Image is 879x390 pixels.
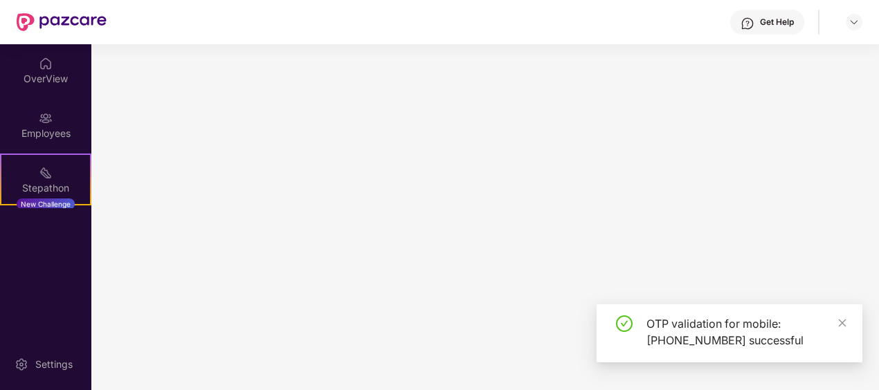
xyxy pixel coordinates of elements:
[1,181,90,195] div: Stepathon
[39,166,53,180] img: svg+xml;base64,PHN2ZyB4bWxucz0iaHR0cDovL3d3dy53My5vcmcvMjAwMC9zdmciIHdpZHRoPSIyMSIgaGVpZ2h0PSIyMC...
[760,17,794,28] div: Get Help
[17,13,107,31] img: New Pazcare Logo
[17,198,75,210] div: New Challenge
[616,315,633,332] span: check-circle
[39,57,53,71] img: svg+xml;base64,PHN2ZyBpZD0iSG9tZSIgeG1sbnM9Imh0dHA6Ly93d3cudzMub3JnLzIwMDAvc3ZnIiB3aWR0aD0iMjAiIG...
[31,357,77,371] div: Settings
[39,111,53,125] img: svg+xml;base64,PHN2ZyBpZD0iRW1wbG95ZWVzIiB4bWxucz0iaHR0cDovL3d3dy53My5vcmcvMjAwMC9zdmciIHdpZHRoPS...
[646,315,846,349] div: OTP validation for mobile: [PHONE_NUMBER] successful
[837,318,847,328] span: close
[741,17,754,30] img: svg+xml;base64,PHN2ZyBpZD0iSGVscC0zMngzMiIgeG1sbnM9Imh0dHA6Ly93d3cudzMub3JnLzIwMDAvc3ZnIiB3aWR0aD...
[849,17,860,28] img: svg+xml;base64,PHN2ZyBpZD0iRHJvcGRvd24tMzJ4MzIiIHhtbG5zPSJodHRwOi8vd3d3LnczLm9yZy8yMDAwL3N2ZyIgd2...
[15,357,28,371] img: svg+xml;base64,PHN2ZyBpZD0iU2V0dGluZy0yMHgyMCIgeG1sbnM9Imh0dHA6Ly93d3cudzMub3JnLzIwMDAvc3ZnIiB3aW...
